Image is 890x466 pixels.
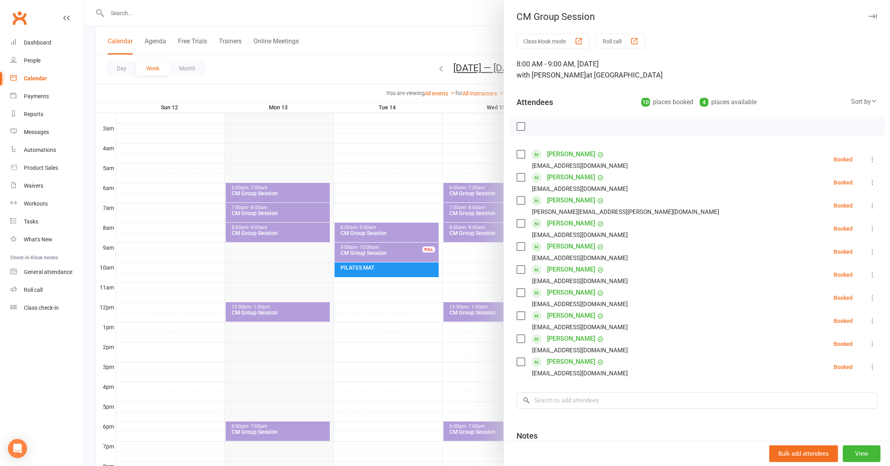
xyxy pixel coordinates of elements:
[834,272,853,278] div: Booked
[547,240,595,253] a: [PERSON_NAME]
[532,253,628,263] div: [EMAIL_ADDRESS][DOMAIN_NAME]
[532,207,719,217] div: [PERSON_NAME][EMAIL_ADDRESS][PERSON_NAME][DOMAIN_NAME]
[586,71,663,79] span: at [GEOGRAPHIC_DATA]
[834,249,853,254] div: Booked
[24,39,51,46] div: Dashboard
[547,332,595,345] a: [PERSON_NAME]
[24,200,48,207] div: Workouts
[10,52,84,70] a: People
[517,58,877,81] div: 8:00 AM - 9:00 AM, [DATE]
[834,295,853,301] div: Booked
[700,97,756,108] div: places available
[8,439,27,458] div: Open Intercom Messenger
[834,318,853,324] div: Booked
[547,148,595,161] a: [PERSON_NAME]
[547,217,595,230] a: [PERSON_NAME]
[532,368,628,379] div: [EMAIL_ADDRESS][DOMAIN_NAME]
[24,305,59,311] div: Class check-in
[834,364,853,370] div: Booked
[10,195,84,213] a: Workouts
[834,203,853,208] div: Booked
[641,98,650,107] div: 10
[24,147,56,153] div: Automations
[24,287,43,293] div: Roll call
[10,34,84,52] a: Dashboard
[10,8,29,28] a: Clubworx
[532,230,628,240] div: [EMAIL_ADDRESS][DOMAIN_NAME]
[10,213,84,231] a: Tasks
[24,269,72,275] div: General attendance
[24,165,58,171] div: Product Sales
[851,97,877,107] div: Sort by
[834,157,853,162] div: Booked
[10,87,84,105] a: Payments
[24,236,52,243] div: What's New
[517,34,590,49] button: Class kiosk mode
[843,445,880,462] button: View
[769,445,838,462] button: Bulk add attendees
[10,123,84,141] a: Messages
[10,281,84,299] a: Roll call
[641,97,693,108] div: places booked
[834,226,853,231] div: Booked
[24,75,47,82] div: Calendar
[10,105,84,123] a: Reports
[834,341,853,347] div: Booked
[10,299,84,317] a: Class kiosk mode
[10,231,84,249] a: What's New
[547,171,595,184] a: [PERSON_NAME]
[517,430,538,441] div: Notes
[547,263,595,276] a: [PERSON_NAME]
[517,97,553,108] div: Attendees
[532,345,628,355] div: [EMAIL_ADDRESS][DOMAIN_NAME]
[547,355,595,368] a: [PERSON_NAME]
[24,129,49,135] div: Messages
[517,392,877,409] input: Search to add attendees
[532,322,628,332] div: [EMAIL_ADDRESS][DOMAIN_NAME]
[547,309,595,322] a: [PERSON_NAME]
[504,11,890,22] div: CM Group Session
[547,194,595,207] a: [PERSON_NAME]
[596,34,645,49] button: Roll call
[10,70,84,87] a: Calendar
[10,159,84,177] a: Product Sales
[10,141,84,159] a: Automations
[532,184,628,194] div: [EMAIL_ADDRESS][DOMAIN_NAME]
[517,71,586,79] span: with [PERSON_NAME]
[10,177,84,195] a: Waivers
[10,263,84,281] a: General attendance kiosk mode
[24,93,49,99] div: Payments
[700,98,708,107] div: 4
[532,276,628,286] div: [EMAIL_ADDRESS][DOMAIN_NAME]
[834,180,853,185] div: Booked
[532,299,628,309] div: [EMAIL_ADDRESS][DOMAIN_NAME]
[24,183,43,189] div: Waivers
[532,161,628,171] div: [EMAIL_ADDRESS][DOMAIN_NAME]
[24,218,38,225] div: Tasks
[547,286,595,299] a: [PERSON_NAME]
[24,57,41,64] div: People
[24,111,43,117] div: Reports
